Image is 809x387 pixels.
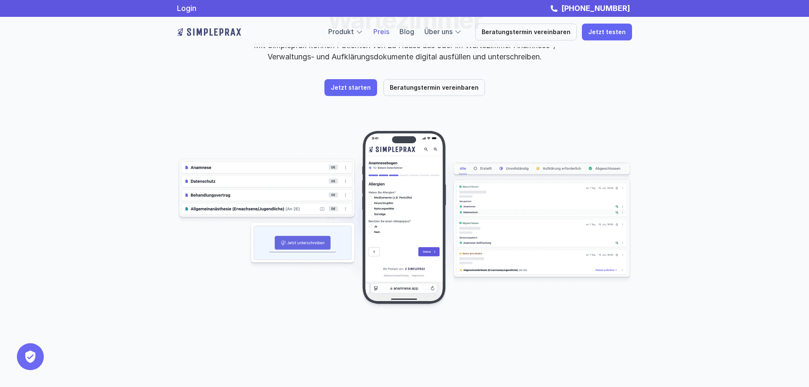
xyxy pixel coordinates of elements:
[390,84,479,91] p: Beratungstermin vereinbaren
[328,27,354,36] a: Produkt
[424,27,453,36] a: Über uns
[399,27,414,36] a: Blog
[373,27,389,36] a: Preis
[482,29,571,36] p: Beratungstermin vereinbaren
[177,130,632,311] img: Beispielscreenshots aus der Simpleprax Anwendung
[331,84,371,91] p: Jetzt starten
[559,4,632,13] a: [PHONE_NUMBER]
[324,79,377,96] a: Jetzt starten
[561,4,630,13] strong: [PHONE_NUMBER]
[177,4,196,13] a: Login
[475,24,577,40] a: Beratungstermin vereinbaren
[588,29,626,36] p: Jetzt testen
[383,79,485,96] a: Beratungstermin vereinbaren
[246,40,563,62] p: Mit Simpleprax können Patienten von zu Hause aus oder im Wartezimmer Anamnese-, Verwaltungs- und ...
[582,24,632,40] a: Jetzt testen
